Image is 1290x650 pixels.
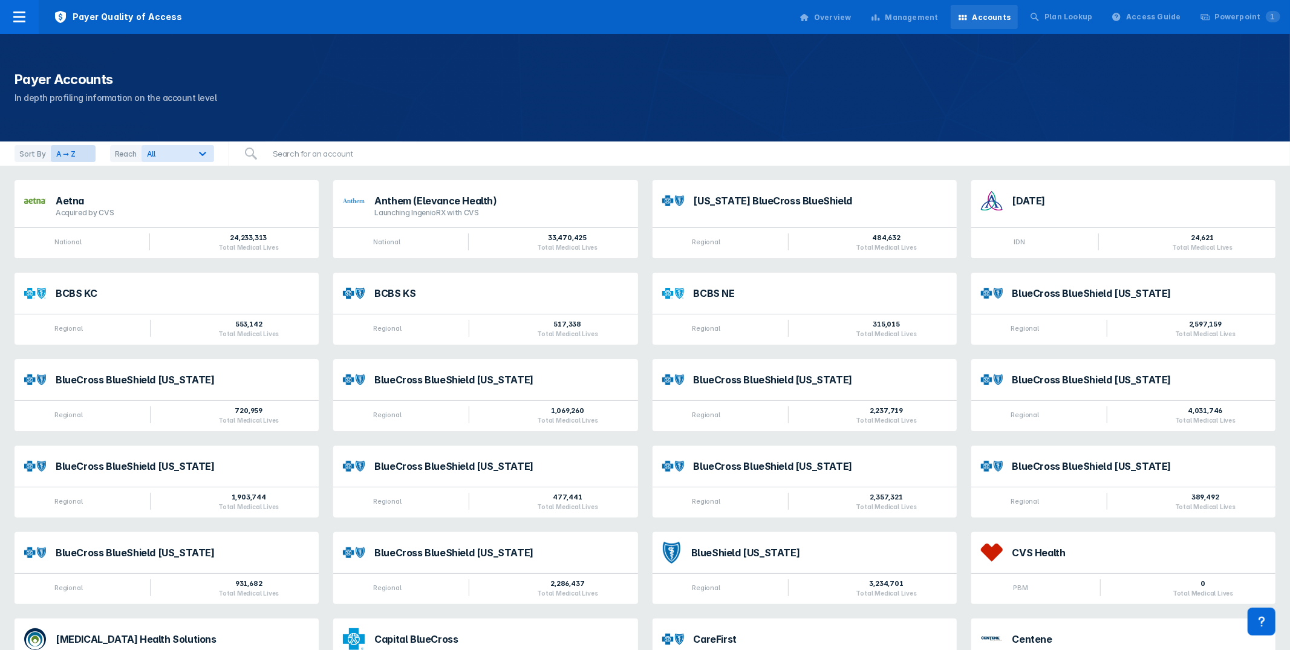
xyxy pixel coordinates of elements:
[537,590,598,597] div: Total Medical Lives
[1012,461,1266,471] div: BlueCross BlueShield [US_STATE]
[1175,492,1236,502] div: 389,492
[51,148,80,160] div: A ➞ Z
[56,548,309,557] div: BlueCross BlueShield [US_STATE]
[662,374,684,386] img: bcbs-ma.png
[537,233,598,242] div: 33,470,425
[1012,196,1266,206] div: [DATE]
[218,579,279,588] div: 931,682
[373,497,401,505] div: Regional
[56,196,309,206] div: Aetna
[662,461,684,472] img: bcbs-nc.png
[537,319,598,329] div: 517,338
[110,145,142,162] div: Reach
[1011,497,1039,505] div: Regional
[662,628,684,650] img: carefirst.png
[1011,411,1039,419] div: Regional
[218,330,279,337] div: Total Medical Lives
[971,532,1275,604] a: CVS HealthPBM0Total Medical Lives
[333,273,637,345] a: BCBS KSRegional517,338Total Medical Lives
[653,446,957,518] a: BlueCross BlueShield [US_STATE]Regional2,357,321Total Medical Lives
[1173,590,1233,597] div: Total Medical Lives
[54,324,82,333] div: Regional
[374,375,628,385] div: BlueCross BlueShield [US_STATE]
[54,411,82,419] div: Regional
[333,532,637,604] a: BlueCross BlueShield [US_STATE]Regional2,286,437Total Medical Lives
[537,406,598,415] div: 1,069,260
[1044,11,1092,22] div: Plan Lookup
[537,417,598,424] div: Total Medical Lives
[56,634,309,644] div: [MEDICAL_DATA] Health Solutions
[24,628,46,650] img: cambia-health-solutions.png
[856,406,917,415] div: 2,237,719
[692,583,720,592] div: Regional
[218,503,279,510] div: Total Medical Lives
[537,503,598,510] div: Total Medical Lives
[856,417,917,424] div: Total Medical Lives
[15,145,51,162] div: Sort By
[972,12,1011,23] div: Accounts
[856,330,917,337] div: Total Medical Lives
[24,461,46,472] img: bcbs-mn.png
[1172,244,1233,251] div: Total Medical Lives
[1013,583,1028,592] div: PBM
[814,12,852,23] div: Overview
[24,198,46,203] img: aetna.png
[856,319,917,329] div: 315,015
[951,5,1018,29] a: Accounts
[537,579,598,588] div: 2,286,437
[147,149,155,158] span: All
[56,208,309,218] div: Acquired by CVS
[856,579,917,588] div: 3,234,701
[1175,319,1236,329] div: 2,597,159
[856,233,917,242] div: 484,632
[56,461,309,471] div: BlueCross BlueShield [US_STATE]
[343,628,365,650] img: capital-bc.png
[1173,579,1233,588] div: 0
[1126,11,1181,22] div: Access Guide
[218,233,279,242] div: 24,233,313
[694,461,947,471] div: BlueCross BlueShield [US_STATE]
[537,492,598,502] div: 477,441
[373,411,401,419] div: Regional
[374,196,628,206] div: Anthem (Elevance Health)
[692,324,720,333] div: Regional
[374,634,628,644] div: Capital BlueCross
[537,330,598,337] div: Total Medical Lives
[218,417,279,424] div: Total Medical Lives
[343,198,365,203] img: anthem.png
[1012,375,1266,385] div: BlueCross BlueShield [US_STATE]
[971,359,1275,431] a: BlueCross BlueShield [US_STATE]Regional4,031,746Total Medical Lives
[971,180,1275,258] a: [DATE]IDN24,621Total Medical Lives
[218,492,279,502] div: 1,903,744
[1012,634,1266,644] div: Centene
[537,244,598,251] div: Total Medical Lives
[51,145,96,162] button: A ➞ Z
[692,411,720,419] div: Regional
[653,273,957,345] a: BCBS NERegional315,015Total Medical Lives
[24,547,46,559] img: bcbs-sc.png
[653,359,957,431] a: BlueCross BlueShield [US_STATE]Regional2,237,719Total Medical Lives
[694,288,947,298] div: BCBS NE
[54,583,82,592] div: Regional
[691,548,947,557] div: BlueShield [US_STATE]
[374,548,628,557] div: BlueCross BlueShield [US_STATE]
[15,359,319,431] a: BlueCross BlueShield [US_STATE]Regional720,959Total Medical Lives
[343,282,365,304] img: bcbs-ks.png
[856,244,917,251] div: Total Medical Lives
[374,288,628,298] div: BCBS KS
[885,12,939,23] div: Management
[24,374,46,386] img: bcbs-az.png
[981,461,1003,472] img: bcbs-ri.png
[333,180,637,258] a: Anthem (Elevance Health)Launching IngenioRX with CVSNational33,470,425Total Medical Lives
[653,180,957,258] a: [US_STATE] BlueCross BlueShieldRegional484,632Total Medical Lives
[218,406,279,415] div: 720,959
[15,532,319,604] a: BlueCross BlueShield [US_STATE]Regional931,682Total Medical Lives
[694,196,947,206] div: [US_STATE] BlueCross BlueShield
[856,492,917,502] div: 2,357,321
[692,238,720,246] div: Regional
[864,5,946,29] a: Management
[1014,238,1025,246] div: IDN
[981,628,1003,650] img: centene.png
[694,634,947,644] div: CareFirst
[971,273,1275,345] a: BlueCross BlueShield [US_STATE]Regional2,597,159Total Medical Lives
